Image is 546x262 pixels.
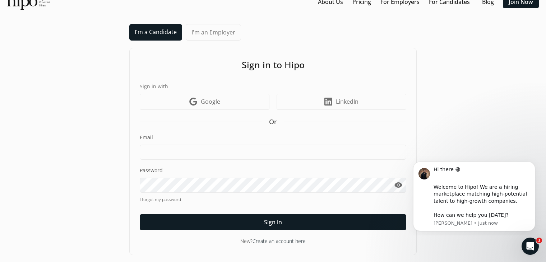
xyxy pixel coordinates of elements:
[277,94,406,110] a: LinkedIn
[390,178,406,193] button: visibility
[201,97,220,106] span: Google
[140,237,406,245] div: New?
[140,196,406,203] a: I forgot my password
[186,24,241,41] a: I'm an Employer
[402,155,546,235] iframe: Intercom notifications message
[140,58,406,72] h1: Sign in to Hipo
[129,24,182,41] a: I'm a Candidate
[394,181,403,190] span: visibility
[536,238,542,243] span: 1
[336,97,358,106] span: LinkedIn
[522,238,539,255] iframe: Intercom live chat
[140,83,406,90] label: Sign in with
[253,238,306,244] a: Create an account here
[269,117,277,127] span: Or
[140,134,406,141] label: Email
[140,167,406,174] label: Password
[140,94,269,110] a: Google
[140,214,406,230] button: Sign in
[264,218,282,226] span: Sign in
